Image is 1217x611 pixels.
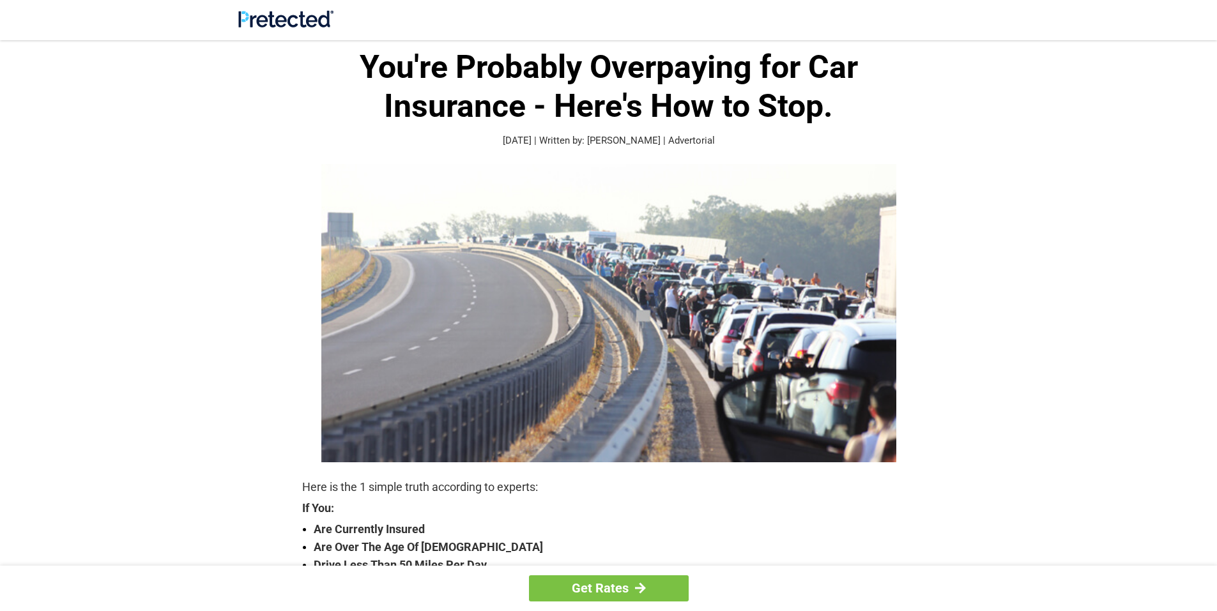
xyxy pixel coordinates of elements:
img: Site Logo [238,10,333,27]
a: Get Rates [529,575,689,601]
strong: Are Over The Age Of [DEMOGRAPHIC_DATA] [314,538,915,556]
p: [DATE] | Written by: [PERSON_NAME] | Advertorial [302,133,915,148]
h1: You're Probably Overpaying for Car Insurance - Here's How to Stop. [302,48,915,126]
a: Site Logo [238,18,333,30]
strong: If You: [302,502,915,514]
p: Here is the 1 simple truth according to experts: [302,478,915,496]
strong: Are Currently Insured [314,520,915,538]
strong: Drive Less Than 50 Miles Per Day [314,556,915,574]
